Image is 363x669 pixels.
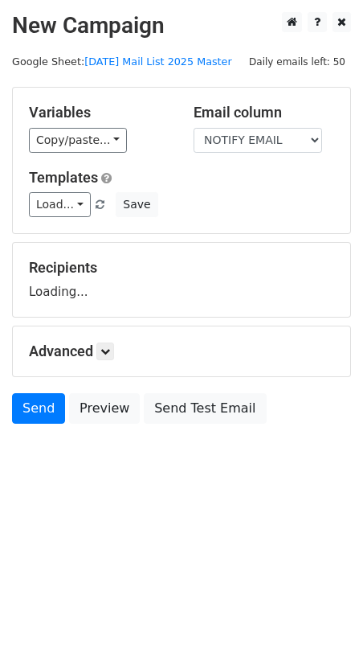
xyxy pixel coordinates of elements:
a: Copy/paste... [29,128,127,153]
h5: Advanced [29,343,334,360]
h5: Variables [29,104,169,121]
h2: New Campaign [12,12,351,39]
a: Send Test Email [144,393,266,424]
a: Send [12,393,65,424]
a: Preview [69,393,140,424]
small: Google Sheet: [12,55,232,68]
a: Load... [29,192,91,217]
div: Loading... [29,259,334,301]
a: Daily emails left: 50 [243,55,351,68]
h5: Recipients [29,259,334,277]
h5: Email column [194,104,334,121]
a: Templates [29,169,98,186]
span: Daily emails left: 50 [243,53,351,71]
button: Save [116,192,157,217]
a: [DATE] Mail List 2025 Master [84,55,232,68]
